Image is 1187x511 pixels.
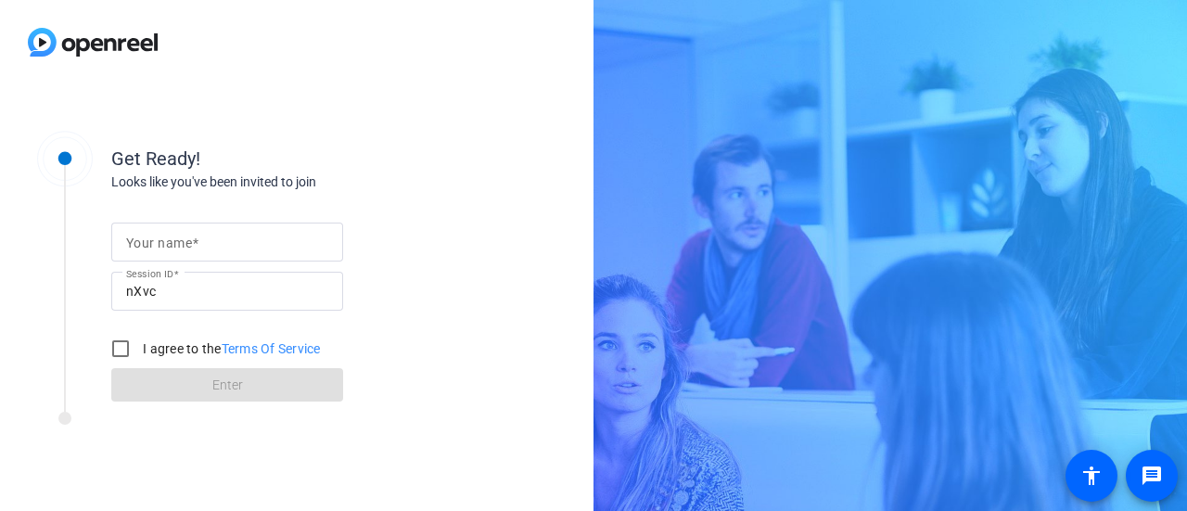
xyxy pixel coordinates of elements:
[1141,465,1163,487] mat-icon: message
[222,341,321,356] a: Terms Of Service
[1080,465,1103,487] mat-icon: accessibility
[139,339,321,358] label: I agree to the
[126,236,192,250] mat-label: Your name
[111,172,482,192] div: Looks like you've been invited to join
[111,145,482,172] div: Get Ready!
[126,268,173,279] mat-label: Session ID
